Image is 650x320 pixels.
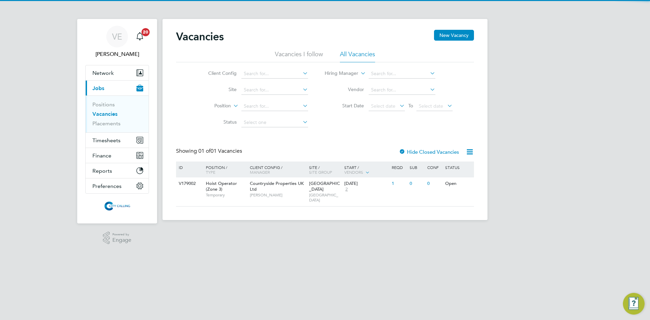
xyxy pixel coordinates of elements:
a: VE[PERSON_NAME] [85,26,149,58]
span: To [406,101,415,110]
div: V179002 [177,177,201,190]
nav: Main navigation [77,19,157,223]
button: New Vacancy [434,30,474,41]
label: Site [198,86,237,92]
div: Client Config / [248,162,307,178]
span: Countryside Properties UK Ltd [250,180,304,192]
div: 0 [426,177,443,190]
label: Status [198,119,237,125]
div: ID [177,162,201,173]
label: Vendor [325,86,364,92]
div: Showing [176,148,243,155]
div: Site / [307,162,343,178]
span: Manager [250,169,270,175]
span: Type [206,169,215,175]
div: 0 [408,177,426,190]
span: Select date [419,103,443,109]
div: Jobs [86,95,149,132]
button: Preferences [86,178,149,193]
li: All Vacancies [340,50,375,62]
div: Status [443,162,473,173]
button: Engage Resource Center [623,293,645,315]
span: 20 [142,28,150,36]
span: 2 [344,187,349,192]
input: Search for... [241,69,308,79]
span: Select date [371,103,395,109]
a: Go to home page [85,200,149,211]
button: Network [86,65,149,80]
span: [PERSON_NAME] [250,192,306,198]
span: [GEOGRAPHIC_DATA] [309,192,341,203]
a: Vacancies [92,111,117,117]
button: Reports [86,163,149,178]
input: Search for... [369,85,435,95]
span: Powered by [112,232,131,237]
div: Position / [201,162,248,178]
span: VE [112,32,122,41]
span: Temporary [206,192,246,198]
span: Vendors [344,169,363,175]
li: Vacancies I follow [275,50,323,62]
span: 01 of [198,148,211,154]
input: Search for... [369,69,435,79]
a: 20 [133,26,147,47]
label: Hiring Manager [319,70,358,77]
span: Reports [92,168,112,174]
span: 01 Vacancies [198,148,242,154]
button: Finance [86,148,149,163]
label: Hide Closed Vacancies [399,149,459,155]
button: Timesheets [86,133,149,148]
div: Start / [343,162,390,178]
h2: Vacancies [176,30,224,43]
div: Open [443,177,473,190]
span: Valeria Erdos [85,50,149,58]
input: Search for... [241,85,308,95]
label: Start Date [325,103,364,109]
button: Jobs [86,81,149,95]
a: Powered byEngage [103,232,132,244]
a: Positions [92,101,115,108]
span: Jobs [92,85,104,91]
input: Select one [241,118,308,127]
span: Network [92,70,114,76]
div: Reqd [390,162,408,173]
span: Preferences [92,183,122,189]
span: Timesheets [92,137,121,144]
label: Client Config [198,70,237,76]
span: Hoist Operator (Zone 3) [206,180,237,192]
div: [DATE] [344,181,388,187]
span: Finance [92,152,111,159]
input: Search for... [241,102,308,111]
span: Site Group [309,169,332,175]
img: citycalling-logo-retina.png [103,200,132,211]
label: Position [192,103,231,109]
div: Sub [408,162,426,173]
span: [GEOGRAPHIC_DATA] [309,180,340,192]
div: Conf [426,162,443,173]
div: 1 [390,177,408,190]
span: Engage [112,237,131,243]
a: Placements [92,120,121,127]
